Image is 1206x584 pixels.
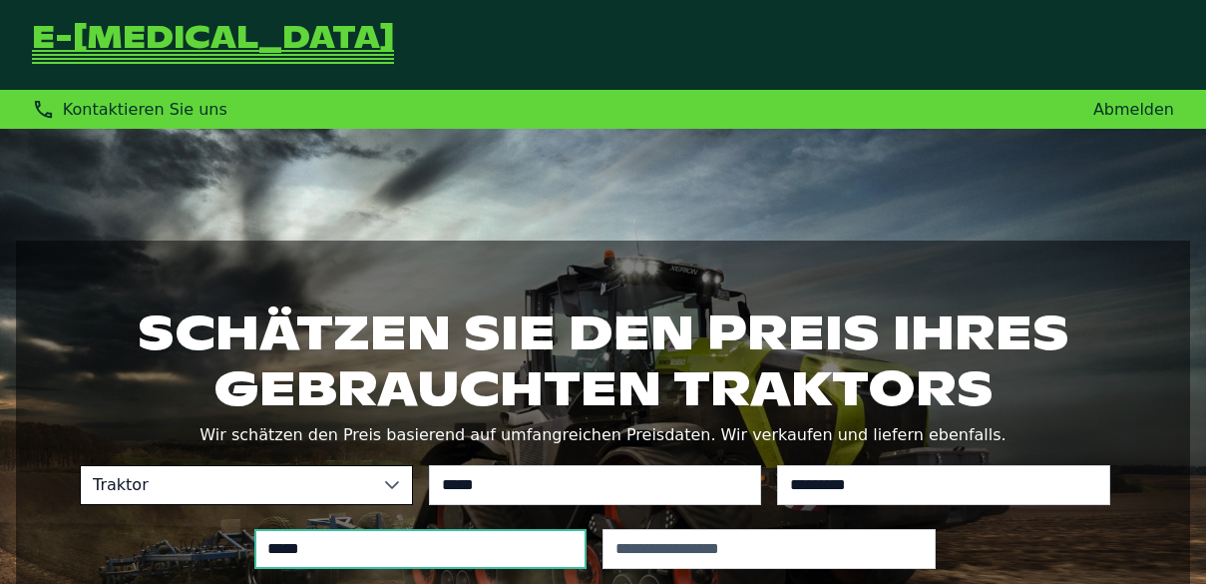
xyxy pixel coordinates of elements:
[80,421,1126,449] p: Wir schätzen den Preis basierend auf umfangreichen Preisdaten. Wir verkaufen und liefern ebenfalls.
[63,100,227,119] span: Kontaktieren Sie uns
[80,304,1126,416] h1: Schätzen Sie den Preis Ihres gebrauchten Traktors
[1093,100,1174,119] a: Abmelden
[32,24,394,66] a: Zurück zur Startseite
[32,98,227,121] div: Kontaktieren Sie uns
[81,466,372,504] span: Traktor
